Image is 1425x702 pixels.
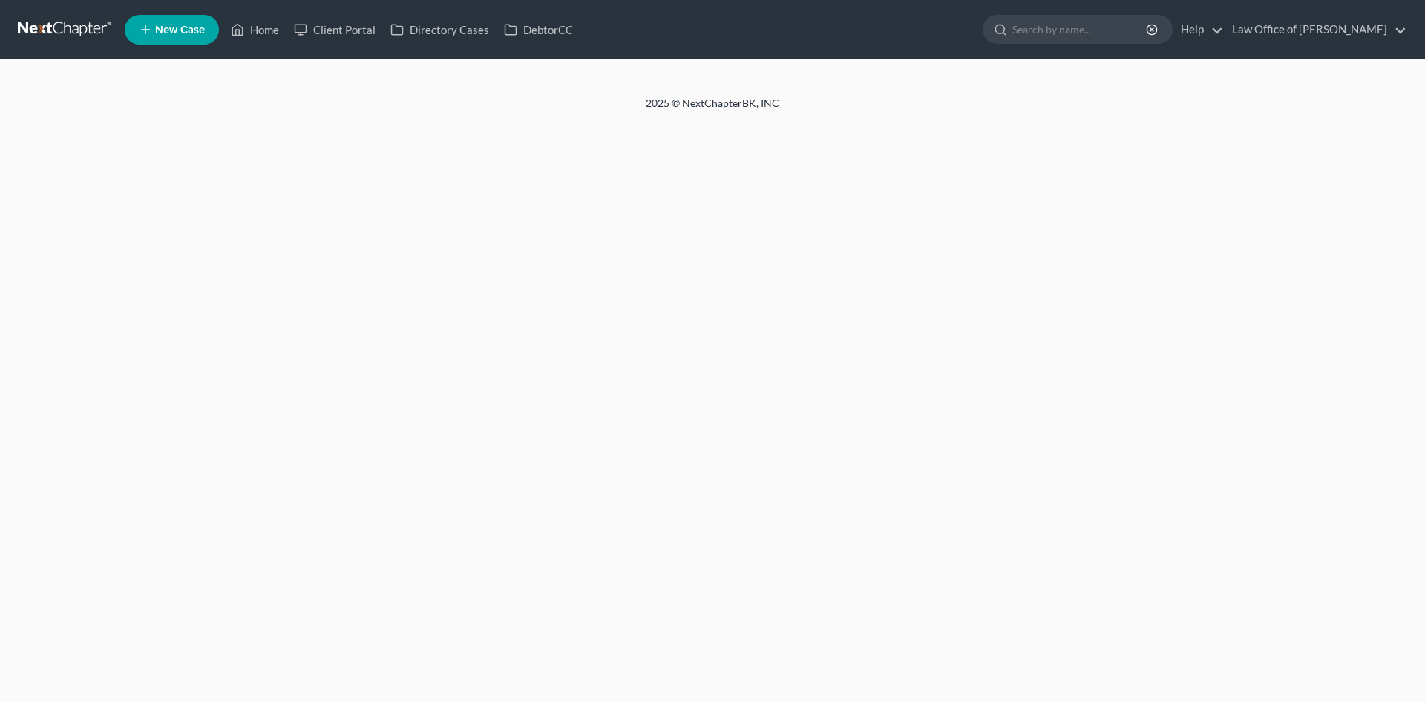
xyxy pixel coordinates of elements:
a: Law Office of [PERSON_NAME] [1225,16,1406,43]
span: New Case [155,25,205,36]
input: Search by name... [1012,16,1148,43]
a: Help [1173,16,1223,43]
div: 2025 © NextChapterBK, INC [289,96,1136,123]
a: DebtorCC [497,16,580,43]
a: Home [223,16,286,43]
a: Client Portal [286,16,383,43]
a: Directory Cases [383,16,497,43]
